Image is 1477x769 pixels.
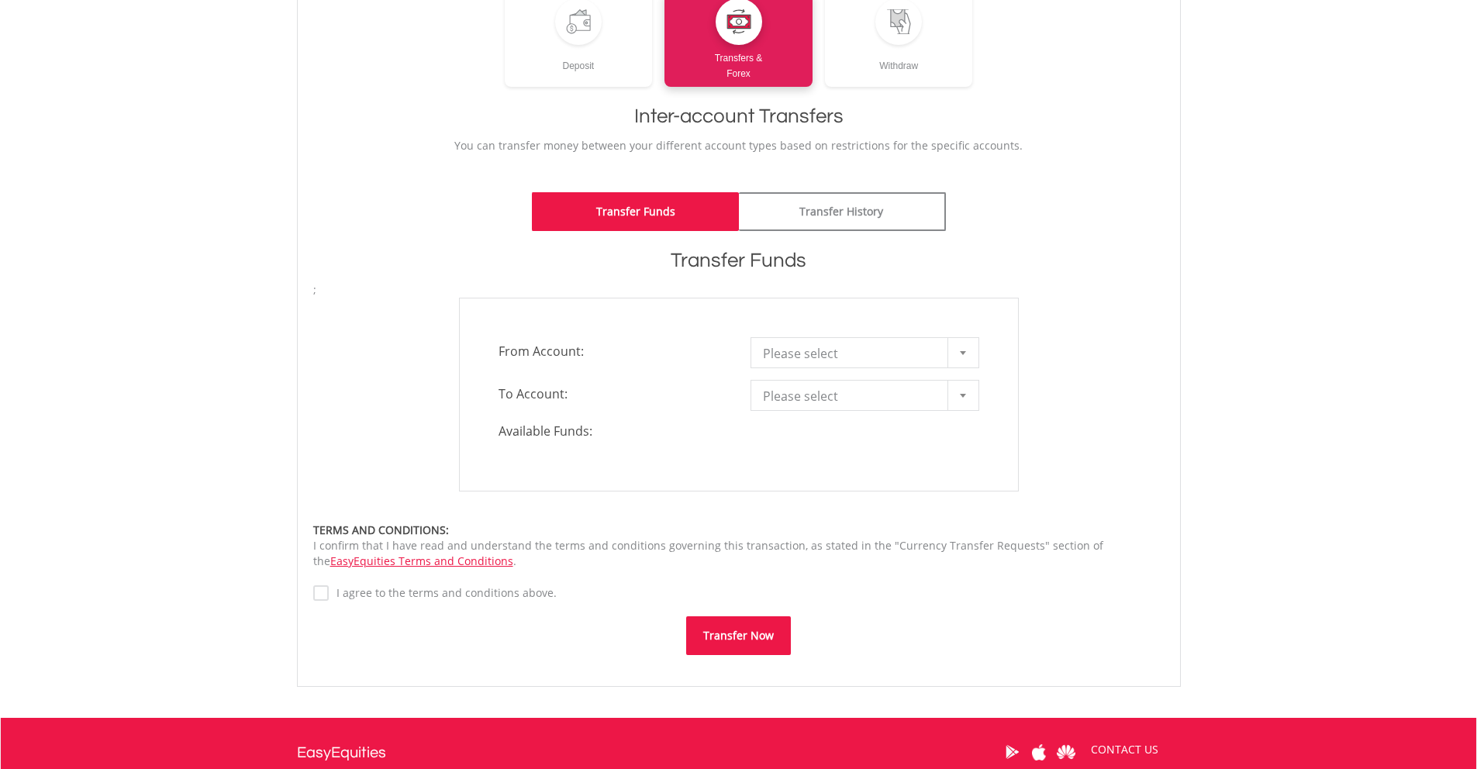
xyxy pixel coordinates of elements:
form: ; [313,282,1165,655]
span: To Account: [487,380,739,408]
span: Please select [763,381,944,412]
span: Available Funds: [487,422,739,440]
a: Transfer Funds [532,192,739,231]
div: Deposit [505,45,653,74]
h1: Inter-account Transfers [313,102,1165,130]
label: I agree to the terms and conditions above. [329,585,557,601]
p: You can transfer money between your different account types based on restrictions for the specifi... [313,138,1165,153]
div: I confirm that I have read and understand the terms and conditions governing this transaction, as... [313,522,1165,569]
span: From Account: [487,337,739,365]
div: Transfers & Forex [664,45,813,81]
button: Transfer Now [686,616,791,655]
a: Transfer History [739,192,946,231]
span: Please select [763,338,944,369]
a: EasyEquities Terms and Conditions [330,553,513,568]
h1: Transfer Funds [313,247,1165,274]
div: TERMS AND CONDITIONS: [313,522,1165,538]
div: Withdraw [825,45,973,74]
